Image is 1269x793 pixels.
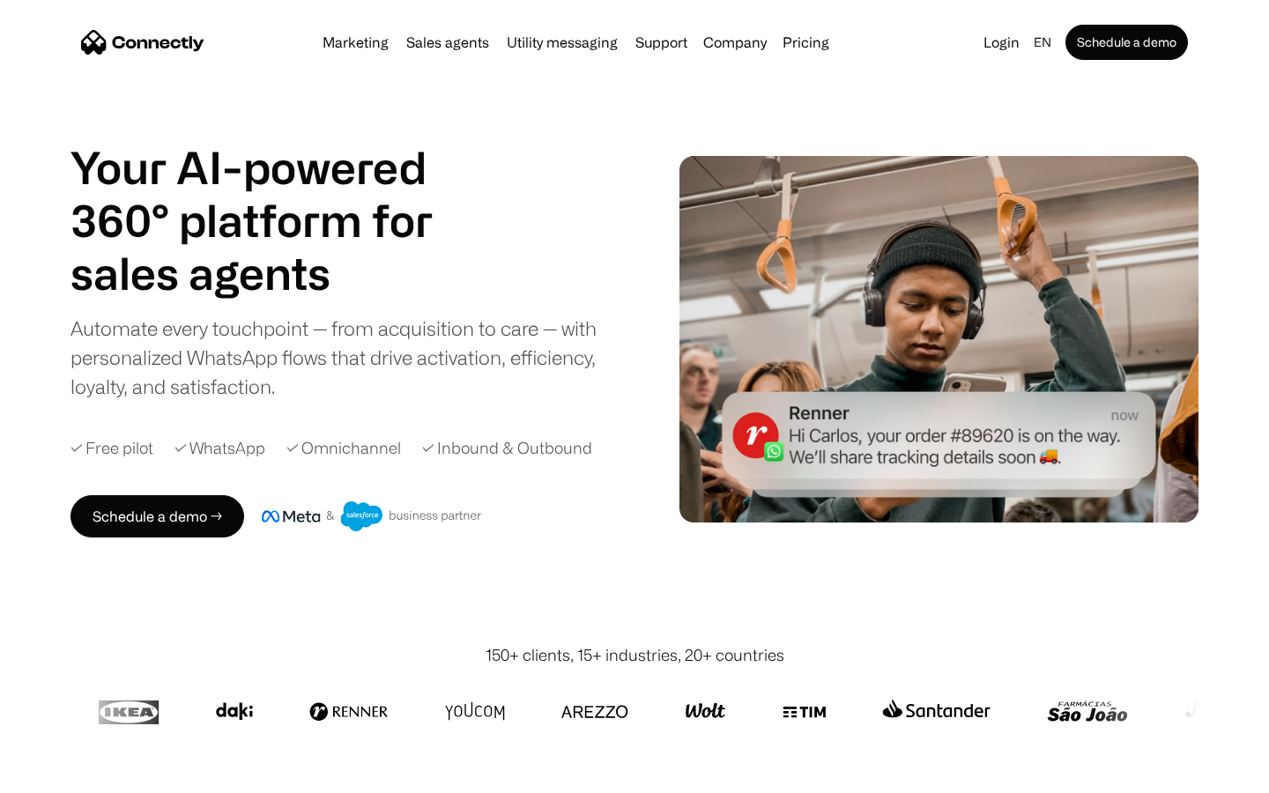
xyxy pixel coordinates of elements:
[775,35,836,49] a: Pricing
[70,436,153,460] div: ✓ Free pilot
[70,141,476,247] h1: Your AI-powered 360° platform for
[315,35,396,49] a: Marketing
[1034,30,1051,55] div: en
[703,30,767,55] div: Company
[70,314,626,401] div: Automate every touchpoint — from acquisition to care — with personalized WhatsApp flows that driv...
[422,436,592,460] div: ✓ Inbound & Outbound
[70,495,244,537] a: Schedule a demo →
[70,247,476,300] h1: sales agents
[35,762,106,787] ul: Language list
[286,436,401,460] div: ✓ Omnichannel
[500,35,625,49] a: Utility messaging
[18,760,106,787] aside: Language selected: English
[486,643,784,667] div: 150+ clients, 15+ industries, 20+ countries
[1065,25,1188,60] a: Schedule a demo
[399,35,496,49] a: Sales agents
[174,436,265,460] div: ✓ WhatsApp
[262,501,482,531] img: Meta and Salesforce business partner badge.
[976,30,1027,55] a: Login
[628,35,694,49] a: Support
